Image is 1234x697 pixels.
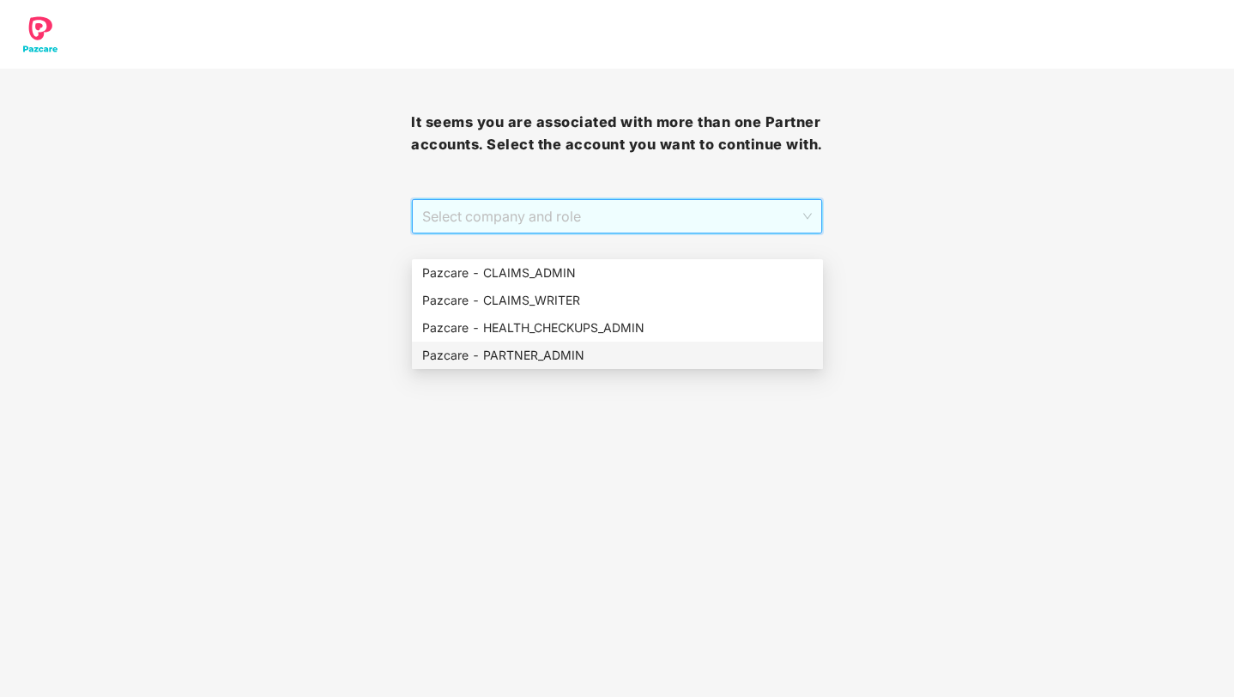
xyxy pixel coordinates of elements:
[422,318,813,337] div: Pazcare - HEALTH_CHECKUPS_ADMIN
[422,264,813,282] div: Pazcare - CLAIMS_ADMIN
[411,112,822,155] h3: It seems you are associated with more than one Partner accounts. Select the account you want to c...
[412,259,823,287] div: Pazcare - CLAIMS_ADMIN
[412,314,823,342] div: Pazcare - HEALTH_CHECKUPS_ADMIN
[422,291,813,310] div: Pazcare - CLAIMS_WRITER
[412,342,823,369] div: Pazcare - PARTNER_ADMIN
[412,287,823,314] div: Pazcare - CLAIMS_WRITER
[422,346,813,365] div: Pazcare - PARTNER_ADMIN
[422,200,811,233] span: Select company and role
